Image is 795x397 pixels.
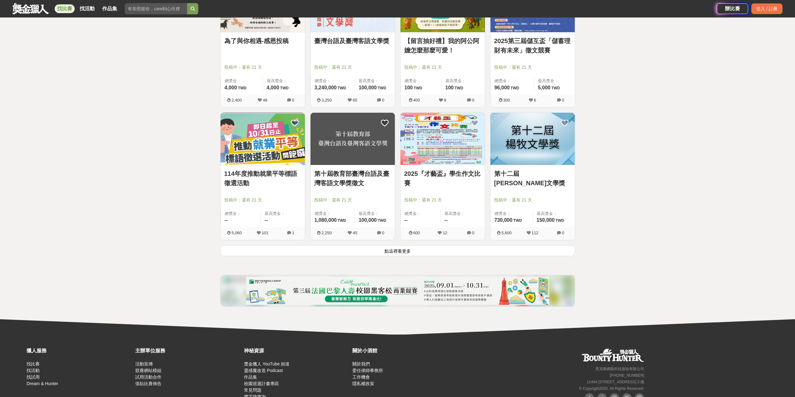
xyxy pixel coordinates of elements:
[55,4,75,13] a: 找比賽
[221,113,305,165] a: Cover Image
[562,98,564,102] span: 0
[314,197,391,203] span: 投稿中：還有 21 天
[225,85,237,90] span: 4,000
[231,231,242,235] span: 5,060
[443,231,447,235] span: 12
[238,86,246,90] span: TWD
[405,85,413,90] span: 100
[263,98,267,102] span: 48
[135,347,241,355] div: 主辦單位服務
[315,78,351,84] span: 總獎金：
[378,86,386,90] span: TWD
[534,98,536,102] span: 6
[314,64,391,71] span: 投稿中：還有 21 天
[610,373,644,378] small: [PHONE_NUMBER]
[100,4,120,13] a: 作品集
[315,85,337,90] span: 3,240,000
[246,277,549,305] img: c5de0e1a-e514-4d63-bbd2-29f80b956702.png
[404,169,481,188] a: 2025『才藝盃』學生作文比賽
[338,86,346,90] span: TWD
[311,113,395,165] img: Cover Image
[494,78,530,84] span: 總獎金：
[352,381,374,386] a: 隱私權政策
[382,98,384,102] span: 0
[27,361,40,366] a: 找比賽
[224,36,301,46] a: 為了與你相遇-感恩投稿
[359,85,377,90] span: 100,000
[27,381,58,386] a: Dream & Hunter
[353,98,357,102] span: 65
[751,3,783,14] div: 登入 / 註冊
[717,3,748,14] div: 辦比賽
[555,218,564,223] span: TWD
[352,368,383,373] a: 委任律師事務所
[472,98,474,102] span: 0
[27,347,132,355] div: 獵人服務
[404,64,481,71] span: 投稿中：還有 21 天
[490,113,575,165] img: Cover Image
[265,217,268,223] span: --
[359,78,391,84] span: 最高獎金：
[265,211,301,217] span: 最高獎金：
[292,98,294,102] span: 0
[224,169,301,188] a: 114年度推動就業平等標語徵選活動
[444,98,446,102] span: 8
[445,211,481,217] span: 最高獎金：
[225,217,228,223] span: --
[135,375,161,380] a: 試用活動合作
[405,78,438,84] span: 總獎金：
[595,367,644,371] small: 恩克斯網路科技股份有限公司
[445,217,448,223] span: --
[267,85,279,90] span: 4,000
[532,231,539,235] span: 112
[244,381,279,386] a: 校園巡迴計畫專區
[494,217,513,223] span: 730,000
[414,86,422,90] span: TWD
[359,217,377,223] span: 100,000
[404,36,481,55] a: 【留言抽好禮】我的阿公阿嬤怎麼那麼可愛！
[537,211,571,217] span: 最高獎金：
[587,380,644,384] small: 11494 [STREET_ADDRESS] 3 樓
[77,4,97,13] a: 找活動
[125,3,187,14] input: 有長照挺你，care到心坎裡！青春出手，拍出照顧 影音徵件活動
[27,368,40,373] a: 找活動
[225,78,259,84] span: 總獎金：
[224,64,301,71] span: 投稿中：還有 21 天
[267,78,301,84] span: 最高獎金：
[378,218,386,223] span: TWD
[224,197,301,203] span: 投稿中：還有 21 天
[315,217,337,223] span: 1,080,000
[280,86,289,90] span: TWD
[551,86,560,90] span: TWD
[244,347,350,355] div: 神秘資源
[562,231,564,235] span: 0
[413,98,420,102] span: 400
[220,245,575,256] button: 點這裡看更多
[455,86,463,90] span: TWD
[494,211,529,217] span: 總獎金：
[472,231,474,235] span: 0
[382,231,384,235] span: 0
[352,347,458,355] div: 關於小酒館
[27,375,40,380] a: 找試用
[404,197,481,203] span: 投稿中：還有 21 天
[315,211,351,217] span: 總獎金：
[494,169,571,188] a: 第十二屆[PERSON_NAME]文學獎
[314,169,391,188] a: 第十屆教育部臺灣台語及臺灣客語文學獎徵文
[405,211,437,217] span: 總獎金：
[352,361,370,366] a: 關於我們
[135,361,153,366] a: 活動宣傳
[338,218,346,223] span: TWD
[503,98,510,102] span: 300
[244,368,283,373] a: 靈感魔改造 Podcast
[244,361,290,366] a: 獎金獵人 YouTube 頻道
[400,113,485,165] img: Cover Image
[510,86,519,90] span: TWD
[445,78,481,84] span: 最高獎金：
[262,231,269,235] span: 101
[135,368,161,373] a: 競賽網站模組
[445,85,454,90] span: 100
